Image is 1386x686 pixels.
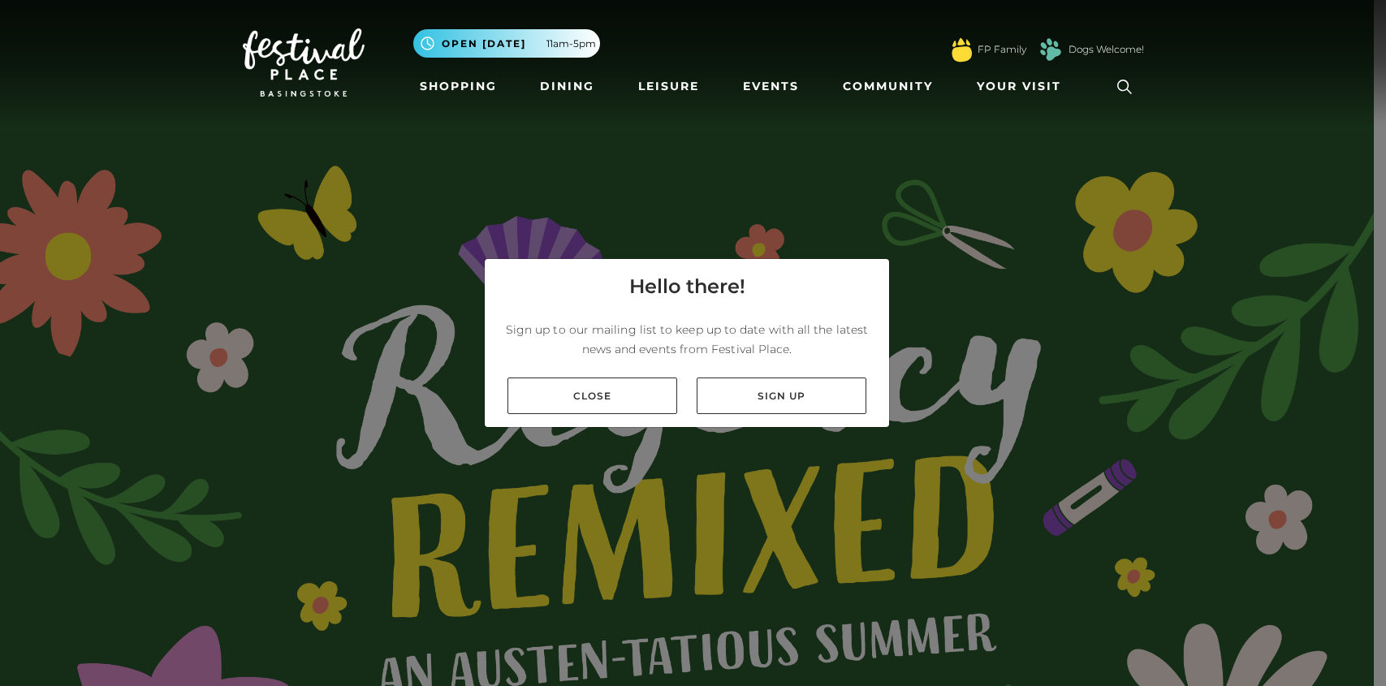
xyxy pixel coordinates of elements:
[442,37,526,51] span: Open [DATE]
[697,378,866,414] a: Sign up
[629,272,745,301] h4: Hello there!
[970,71,1076,101] a: Your Visit
[243,28,365,97] img: Festival Place Logo
[836,71,939,101] a: Community
[507,378,677,414] a: Close
[978,42,1026,57] a: FP Family
[533,71,601,101] a: Dining
[546,37,596,51] span: 11am-5pm
[498,320,876,359] p: Sign up to our mailing list to keep up to date with all the latest news and events from Festival ...
[413,71,503,101] a: Shopping
[413,29,600,58] button: Open [DATE] 11am-5pm
[736,71,805,101] a: Events
[977,78,1061,95] span: Your Visit
[1069,42,1144,57] a: Dogs Welcome!
[632,71,706,101] a: Leisure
